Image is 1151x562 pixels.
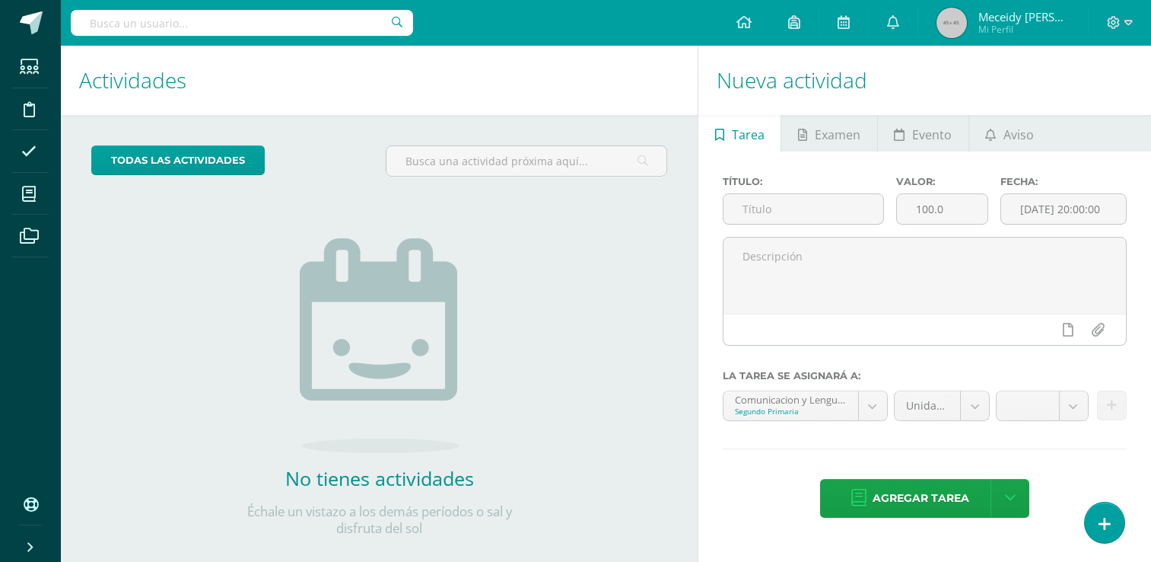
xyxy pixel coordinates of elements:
span: Aviso [1003,117,1034,153]
div: Comunicacion y Lenguaje 'A' [735,391,846,406]
span: Meceidy [PERSON_NAME] [978,9,1070,24]
a: Aviso [969,115,1051,152]
h1: Nueva actividad [717,46,1133,115]
a: Tarea [698,115,781,152]
input: Busca un usuario... [71,10,413,36]
label: Fecha: [1000,176,1127,187]
label: Título: [723,176,884,187]
label: La tarea se asignará a: [723,370,1127,382]
input: Busca una actividad próxima aquí... [386,146,667,176]
span: Evento [912,117,952,153]
h1: Actividades [79,46,679,115]
a: Examen [781,115,876,152]
a: Comunicacion y Lenguaje 'A'Segundo Primaria [723,391,886,420]
a: Evento [878,115,968,152]
span: Agregar tarea [873,480,969,517]
label: Valor: [896,176,988,187]
span: Mi Perfil [978,23,1070,36]
span: Examen [815,117,860,153]
input: Puntos máximos [897,194,987,224]
input: Título [723,194,883,224]
h2: No tienes actividades [227,465,532,491]
p: Échale un vistazo a los demás períodos o sal y disfruta del sol [227,503,532,537]
img: no_activities.png [300,238,459,453]
img: 45x45 [936,8,967,38]
span: Tarea [732,117,765,153]
a: Unidad 4 [895,391,990,420]
div: Segundo Primaria [735,406,846,417]
a: todas las Actividades [91,145,265,175]
span: Unidad 4 [906,391,949,420]
input: Fecha de entrega [1001,194,1126,224]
